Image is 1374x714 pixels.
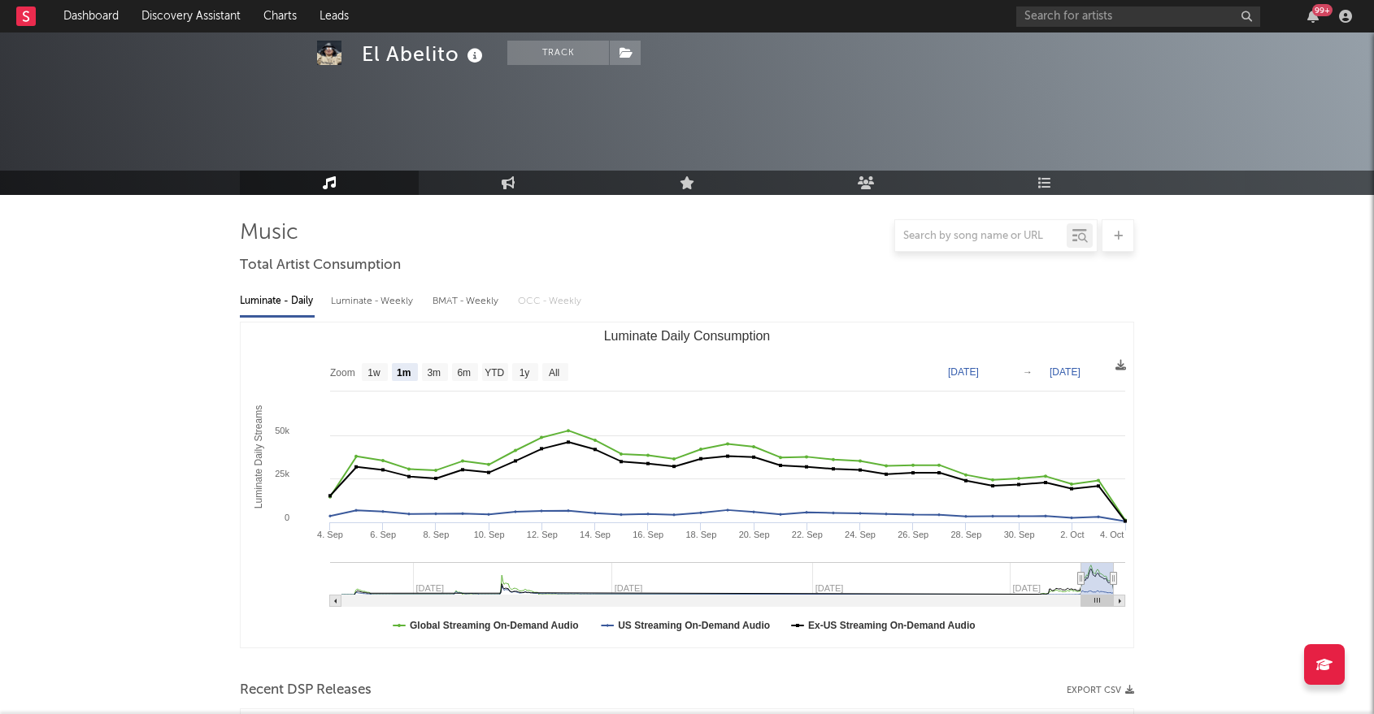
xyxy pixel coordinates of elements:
text: 30. Sep [1004,530,1035,539]
text: Global Streaming On-Demand Audio [410,620,579,631]
text: 4. Oct [1100,530,1124,539]
span: Total Artist Consumption [240,256,401,275]
text: 14. Sep [580,530,611,539]
text: US Streaming On-Demand Audio [618,620,770,631]
button: Track [507,41,609,65]
text: 16. Sep [633,530,663,539]
text: Luminate Daily Streams [253,405,264,508]
text: 18. Sep [685,530,716,539]
text: 0 [285,513,289,522]
button: 99+ [1307,10,1319,23]
input: Search for artists [1016,6,1260,27]
text: 20. Sep [739,530,770,539]
text: 12. Sep [527,530,558,539]
text: [DATE] [948,366,979,378]
div: Luminate - Weekly [331,288,416,315]
text: 25k [275,469,289,478]
input: Search by song name or URL [895,230,1067,243]
svg: Luminate Daily Consumption [241,322,1133,647]
text: 3m [427,367,441,379]
text: 8. Sep [423,530,449,539]
text: 1w [367,367,380,379]
text: 24. Sep [845,530,876,539]
text: Luminate Daily Consumption [604,329,771,343]
text: 2. Oct [1060,530,1084,539]
button: Export CSV [1067,686,1134,695]
text: 6m [457,367,471,379]
text: YTD [485,367,504,379]
div: BMAT - Weekly [433,288,502,315]
text: Zoom [330,367,355,379]
text: All [549,367,559,379]
text: 1y [520,367,530,379]
text: 50k [275,426,289,435]
text: 28. Sep [950,530,981,539]
text: 22. Sep [792,530,823,539]
text: Ex-US Streaming On-Demand Audio [808,620,976,631]
text: 26. Sep [898,530,928,539]
text: 6. Sep [370,530,396,539]
div: El Abelito [362,41,487,67]
div: Luminate - Daily [240,288,315,315]
text: → [1023,366,1033,378]
text: 10. Sep [474,530,505,539]
text: 4. Sep [317,530,343,539]
text: [DATE] [1050,366,1081,378]
div: 99 + [1312,4,1333,16]
text: 1m [397,367,411,379]
span: Recent DSP Releases [240,681,372,700]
